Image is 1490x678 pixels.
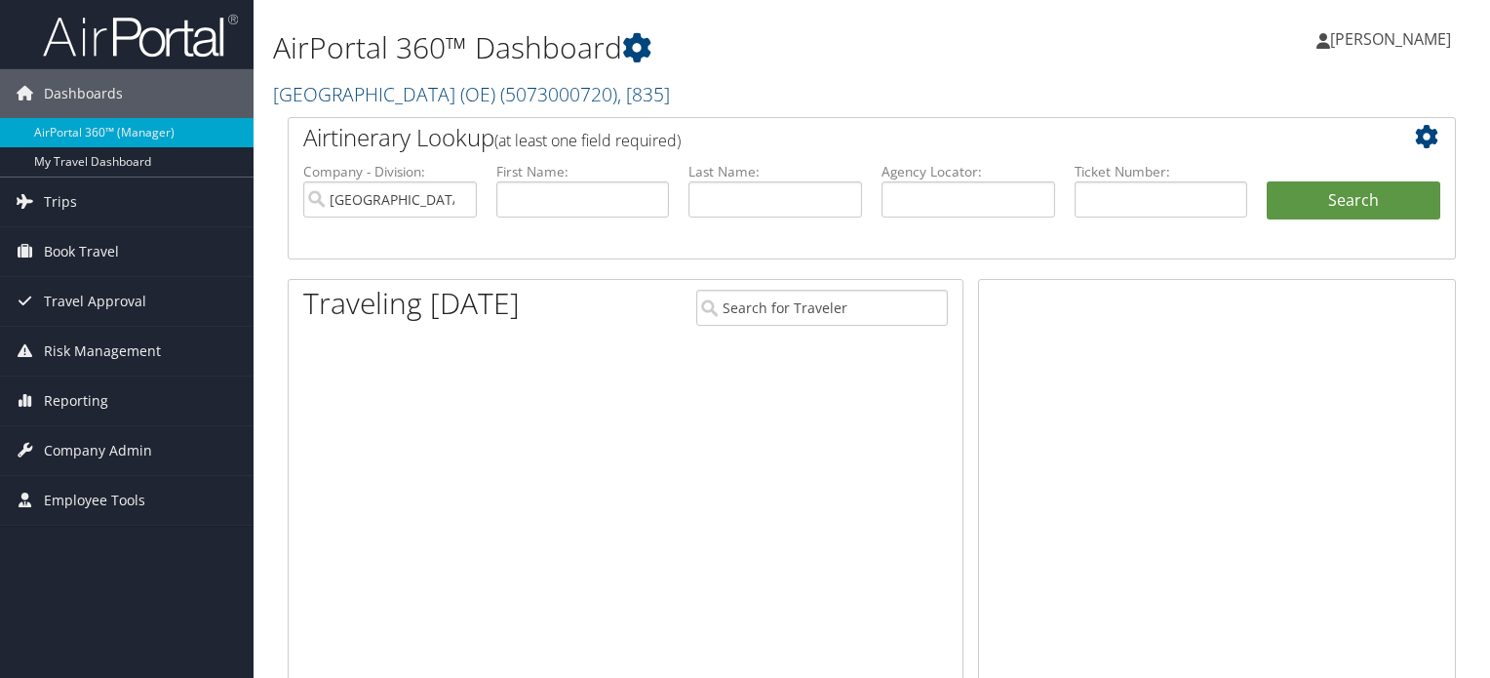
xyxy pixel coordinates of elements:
[44,426,152,475] span: Company Admin
[43,13,238,59] img: airportal-logo.png
[1075,162,1248,181] label: Ticket Number:
[1267,181,1440,220] button: Search
[303,162,477,181] label: Company - Division:
[44,178,77,226] span: Trips
[44,227,119,276] span: Book Travel
[303,121,1343,154] h2: Airtinerary Lookup
[44,69,123,118] span: Dashboards
[696,290,948,326] input: Search for Traveler
[44,327,161,376] span: Risk Management
[273,81,670,107] a: [GEOGRAPHIC_DATA] (OE)
[496,162,670,181] label: First Name:
[494,130,681,151] span: (at least one field required)
[688,162,862,181] label: Last Name:
[1316,10,1470,68] a: [PERSON_NAME]
[44,476,145,525] span: Employee Tools
[500,81,617,107] span: ( 5073000720 )
[44,377,108,425] span: Reporting
[1330,28,1451,50] span: [PERSON_NAME]
[303,283,520,324] h1: Traveling [DATE]
[617,81,670,107] span: , [ 835 ]
[882,162,1055,181] label: Agency Locator:
[44,277,146,326] span: Travel Approval
[273,27,1072,68] h1: AirPortal 360™ Dashboard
